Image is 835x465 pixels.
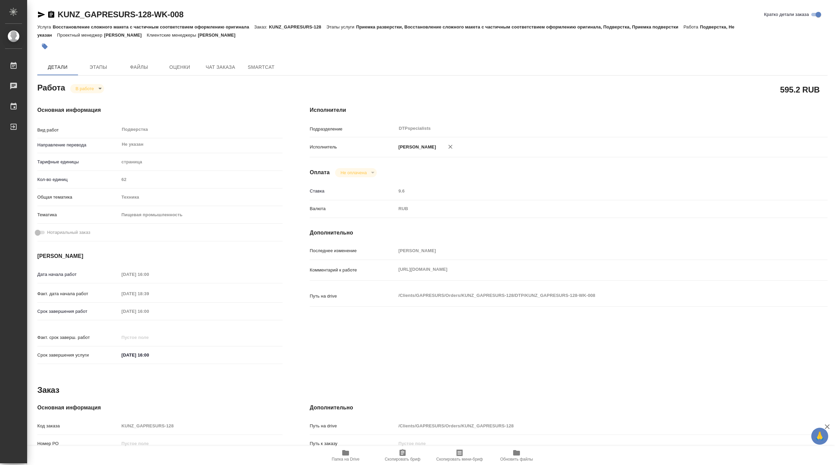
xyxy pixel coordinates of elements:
[396,203,784,215] div: RUB
[37,252,283,260] h4: [PERSON_NAME]
[335,168,377,177] div: В работе
[37,423,119,429] p: Код заказа
[37,385,59,396] h2: Заказ
[396,439,784,448] input: Пустое поле
[310,247,396,254] p: Последнее изменение
[119,269,178,279] input: Пустое поле
[74,86,96,92] button: В работе
[163,63,196,72] span: Оценки
[37,159,119,165] p: Тарифные единицы
[780,84,820,95] h2: 595.2 RUB
[119,350,178,360] input: ✎ Введи что-нибудь
[814,429,826,443] span: 🙏
[396,264,784,275] textarea: [URL][DOMAIN_NAME]
[57,33,104,38] p: Проектный менеджер
[147,33,198,38] p: Клиентские менеджеры
[37,308,119,315] p: Срок завершения работ
[37,334,119,341] p: Факт. срок заверш. работ
[764,11,809,18] span: Кратко детали заказа
[431,446,488,465] button: Скопировать мини-бриф
[310,126,396,133] p: Подразделение
[396,186,784,196] input: Пустое поле
[37,211,119,218] p: Тематика
[443,139,458,154] button: Удалить исполнителя
[123,63,155,72] span: Файлы
[119,175,283,184] input: Пустое поле
[488,446,545,465] button: Обновить файлы
[326,24,356,29] p: Этапы услуги
[310,229,828,237] h4: Дополнительно
[317,446,374,465] button: Папка на Drive
[41,63,74,72] span: Детали
[37,142,119,148] p: Направление перевода
[338,170,369,176] button: Не оплачена
[37,81,65,93] h2: Работа
[37,440,119,447] p: Номер РО
[70,84,104,93] div: В работе
[119,421,283,431] input: Пустое поле
[82,63,115,72] span: Этапы
[119,191,283,203] div: Техника
[47,229,90,236] span: Нотариальный заказ
[500,457,533,462] span: Обновить файлы
[119,156,283,168] div: страница
[385,457,420,462] span: Скопировать бриф
[37,176,119,183] p: Кол-во единиц
[310,423,396,429] p: Путь на drive
[310,106,828,114] h4: Исполнители
[37,404,283,412] h4: Основная информация
[396,246,784,256] input: Пустое поле
[310,205,396,212] p: Валюта
[396,144,436,150] p: [PERSON_NAME]
[310,168,330,177] h4: Оплата
[332,457,360,462] span: Папка на Drive
[119,289,178,299] input: Пустое поле
[310,188,396,195] p: Ставка
[811,428,828,445] button: 🙏
[310,144,396,150] p: Исполнитель
[37,39,52,54] button: Добавить тэг
[396,290,784,301] textarea: /Clients/GAPRESURS/Orders/KUNZ_GAPRESURS-128/DTP/KUNZ_GAPRESURS-128-WK-008
[683,24,700,29] p: Работа
[58,10,183,19] a: KUNZ_GAPRESURS-128-WK-008
[37,290,119,297] p: Факт. дата начала работ
[119,332,178,342] input: Пустое поле
[310,440,396,447] p: Путь к заказу
[37,11,45,19] button: Скопировать ссылку для ЯМессенджера
[37,271,119,278] p: Дата начала работ
[310,267,396,274] p: Комментарий к работе
[47,11,55,19] button: Скопировать ссылку
[254,24,269,29] p: Заказ:
[204,63,237,72] span: Чат заказа
[53,24,254,29] p: Восстановление сложного макета с частичным соответствием оформлению оригинала
[37,106,283,114] h4: Основная информация
[119,439,283,448] input: Пустое поле
[198,33,240,38] p: [PERSON_NAME]
[37,352,119,359] p: Срок завершения услуги
[119,306,178,316] input: Пустое поле
[310,293,396,300] p: Путь на drive
[269,24,326,29] p: KUNZ_GAPRESURS-128
[37,194,119,201] p: Общая тематика
[374,446,431,465] button: Скопировать бриф
[396,421,784,431] input: Пустое поле
[119,209,283,221] div: Пищевая промышленность
[104,33,147,38] p: [PERSON_NAME]
[37,24,53,29] p: Услуга
[310,404,828,412] h4: Дополнительно
[245,63,277,72] span: SmartCat
[37,127,119,134] p: Вид работ
[356,24,683,29] p: Приемка разверстки, Восстановление сложного макета с частичным соответствием оформлению оригинала...
[436,457,483,462] span: Скопировать мини-бриф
